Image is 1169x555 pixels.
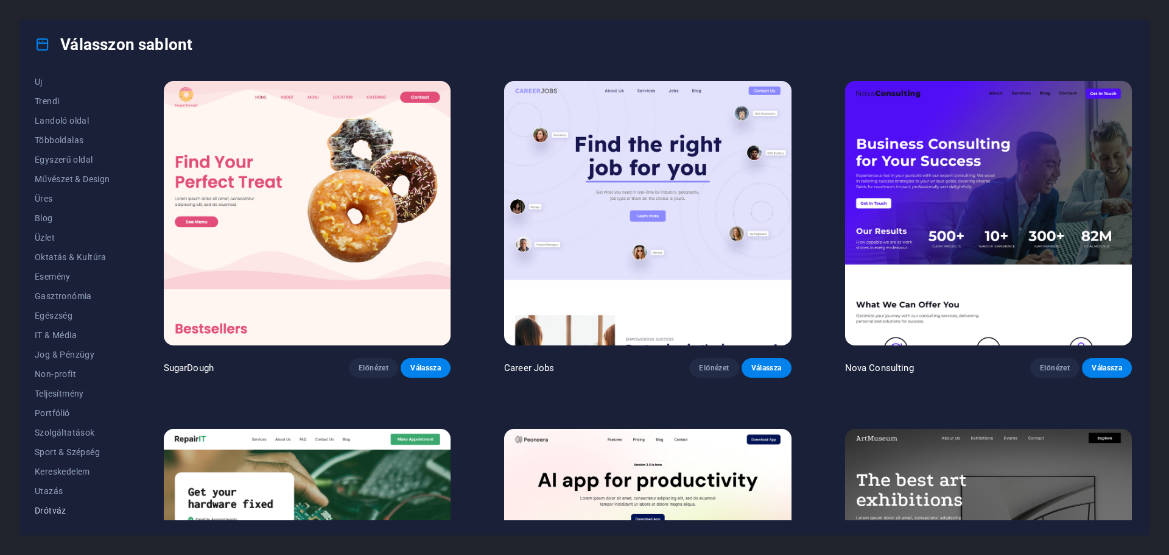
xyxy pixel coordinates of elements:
button: Szolgáltatások [35,423,110,442]
span: Kereskedelem [35,467,110,476]
button: Üres [35,189,110,208]
img: SugarDough [164,81,451,345]
span: Drótváz [35,506,110,515]
button: Trendi [35,91,110,111]
p: Career Jobs [504,362,555,374]
span: Teljesítmény [35,389,110,398]
button: Teljesítmény [35,384,110,403]
img: Career Jobs [504,81,791,345]
span: Esemény [35,272,110,281]
span: Válassza [751,363,782,373]
span: Sport & Szépség [35,447,110,457]
button: Többoldalas [35,130,110,150]
button: Egyszerű oldal [35,150,110,169]
button: IT & Média [35,325,110,345]
button: Válassza [742,358,792,378]
button: Drótváz [35,501,110,520]
button: Válassza [401,358,451,378]
img: Nova Consulting [845,81,1132,345]
button: Landoló oldal [35,111,110,130]
p: SugarDough [164,362,214,374]
span: Előnézet [1040,363,1070,373]
span: IT & Média [35,330,110,340]
button: Egészség [35,306,110,325]
button: Utazás [35,481,110,501]
span: Utazás [35,486,110,496]
span: Jog & Pénzügy [35,350,110,359]
button: Üzlet [35,228,110,247]
span: Új [35,77,110,87]
button: Non-profit [35,364,110,384]
span: Egészség [35,311,110,320]
button: Új [35,72,110,91]
h4: Válasszon sablont [35,35,192,54]
span: Trendi [35,96,110,106]
button: Jog & Pénzügy [35,345,110,364]
button: Oktatás & Kultúra [35,247,110,267]
button: Válassza [1082,358,1132,378]
button: Blog [35,208,110,228]
span: Válassza [410,363,441,373]
span: Portfólió [35,408,110,418]
button: Portfólió [35,403,110,423]
button: Gasztronómia [35,286,110,306]
span: Landoló oldal [35,116,110,125]
span: Oktatás & Kultúra [35,252,110,262]
span: Gasztronómia [35,291,110,301]
span: Művészet & Design [35,174,110,184]
span: Non-profit [35,369,110,379]
span: Üres [35,194,110,203]
span: Válassza [1092,363,1122,373]
button: Esemény [35,267,110,286]
button: Művészet & Design [35,169,110,189]
p: Nova Consulting [845,362,914,374]
button: Előnézet [349,358,399,378]
span: Többoldalas [35,135,110,145]
span: Szolgáltatások [35,428,110,437]
button: Kereskedelem [35,462,110,481]
span: Egyszerű oldal [35,155,110,164]
button: Előnézet [689,358,739,378]
button: Előnézet [1030,358,1080,378]
span: Blog [35,213,110,223]
span: Előnézet [699,363,729,373]
span: Előnézet [359,363,389,373]
button: Sport & Szépség [35,442,110,462]
span: Üzlet [35,233,110,242]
